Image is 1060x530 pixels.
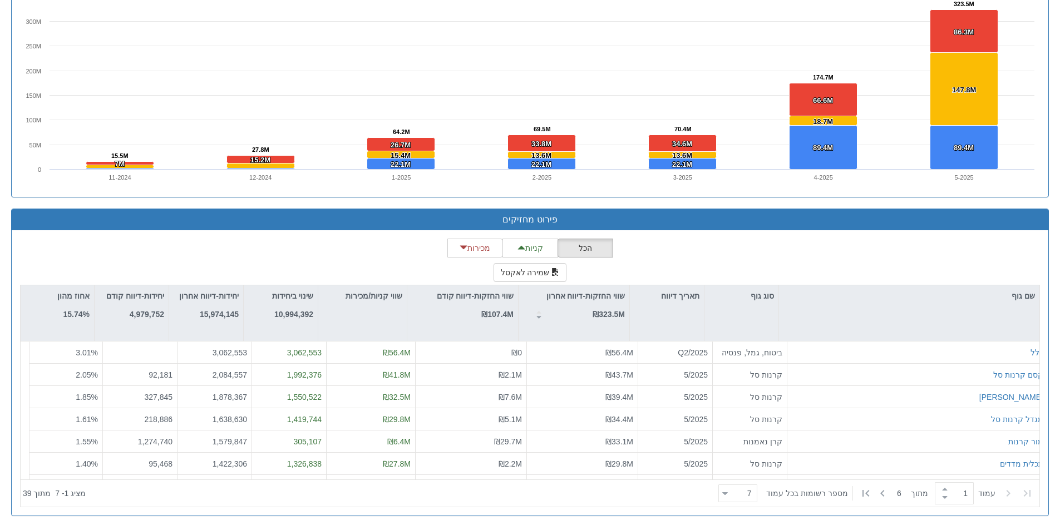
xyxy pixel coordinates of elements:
span: ₪56.4M [383,348,411,357]
button: שמירה לאקסל [494,263,567,282]
div: 5/2025 [643,414,708,425]
div: 1,274,740 [107,436,172,447]
span: ₪29.7M [494,437,522,446]
strong: ₪107.4M [481,310,514,319]
div: 92,181 [107,369,172,380]
div: 3,062,553 [257,347,322,358]
div: 1.85 % [34,392,98,403]
button: [PERSON_NAME] [979,392,1043,403]
tspan: 15.4M [391,151,411,160]
tspan: 174.7M [813,74,834,81]
tspan: 18.7M [813,117,833,126]
div: 1.55 % [34,436,98,447]
strong: 15,974,145 [200,310,239,319]
div: 1,579,847 [182,436,247,447]
text: 300M [26,18,41,25]
text: 2-2025 [533,174,551,181]
span: ₪29.8M [383,415,411,424]
tspan: 13.6M [672,151,692,160]
tspan: 22.1M [391,160,411,169]
text: 1-2025 [392,174,411,181]
span: ‏עמוד [978,488,995,499]
text: 12-2024 [249,174,272,181]
tspan: 89.4M [954,143,974,152]
div: Q2/2025 [643,347,708,358]
span: ₪27.8M [383,459,411,468]
span: ₪2.2M [499,459,522,468]
tspan: 66.6M [813,96,833,105]
tspan: 15.2M [250,156,270,164]
tspan: 33.8M [531,140,551,148]
div: 2.05 % [34,369,98,380]
div: 3.01 % [34,347,98,358]
div: תאריך דיווח [630,285,704,306]
div: 95,468 [107,458,172,469]
div: קסם קרנות סל [993,369,1043,380]
p: שווי החזקות-דיווח אחרון [546,290,625,302]
div: 1,326,838 [257,458,322,469]
span: ₪39.4M [605,393,633,402]
p: אחוז מהון [57,290,90,302]
button: קניות [502,239,558,257]
div: ביטוח, גמל, פנסיה [717,347,782,358]
button: מור קרנות [1008,436,1043,447]
div: 1.40 % [34,458,98,469]
p: יחידות-דיווח אחרון [179,290,239,302]
div: 305,107 [257,436,322,447]
span: ₪7.6M [499,393,522,402]
div: 1.61 % [34,414,98,425]
div: 1,419,744 [257,414,322,425]
strong: 15.74% [63,310,90,319]
tspan: 26.7M [391,141,411,149]
div: קרנות סל [717,392,782,403]
text: 5-2025 [954,174,973,181]
button: מגדל קרנות סל [991,414,1043,425]
span: ₪41.8M [383,370,411,379]
div: 1,422,306 [182,458,247,469]
button: מכירות [447,239,503,257]
text: 4-2025 [814,174,833,181]
p: יחידות-דיווח קודם [106,290,164,302]
div: שווי קניות/מכירות [318,285,407,306]
div: קרן נאמנות [717,436,782,447]
text: 11-2024 [109,174,131,181]
text: 3-2025 [673,174,692,181]
span: ₪43.7M [605,370,633,379]
div: 1,878,367 [182,392,247,403]
div: 327,845 [107,392,172,403]
h3: פירוט מחזיקים [20,215,1040,225]
div: שם גוף [779,285,1039,306]
span: ₪34.4M [605,415,633,424]
span: 6 [897,488,911,499]
tspan: 34.6M [672,140,692,148]
strong: 10,994,392 [274,310,313,319]
tspan: 89.4M [813,143,833,152]
span: ₪5.1M [499,415,522,424]
div: 3,062,553 [182,347,247,358]
div: תכלית מדדים [1000,458,1043,469]
div: 2,084,557 [182,369,247,380]
text: 200M [26,68,41,75]
tspan: 7M [115,160,125,168]
text: 50M [29,142,41,148]
button: הכל [558,239,613,257]
div: 5/2025 [643,458,708,469]
text: 250M [26,43,41,49]
span: ₪32.5M [383,393,411,402]
tspan: 86.3M [954,28,974,36]
span: ₪33.1M [605,437,633,446]
span: ₪29.8M [605,459,633,468]
span: ‏מספר רשומות בכל עמוד [766,488,848,499]
button: כלל [1031,347,1043,358]
p: שינוי ביחידות [272,290,313,302]
div: סוג גוף [704,285,778,306]
tspan: 22.1M [672,160,692,169]
tspan: 323.5M [954,1,974,7]
div: 218,886 [107,414,172,425]
div: 5/2025 [643,392,708,403]
text: 0 [38,166,41,173]
tspan: 70.4M [674,126,692,132]
tspan: 69.5M [534,126,551,132]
